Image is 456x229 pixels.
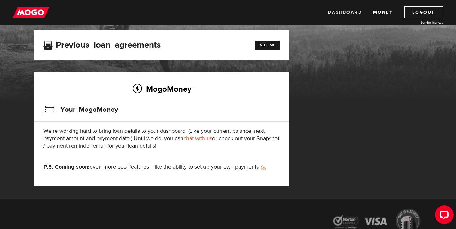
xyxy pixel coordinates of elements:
[43,82,280,95] h2: MogoMoney
[373,6,393,18] a: Money
[328,6,362,18] a: Dashboard
[43,163,280,171] p: even more cool features—like the ability to set up your own payments
[255,41,280,50] a: View
[397,20,443,25] a: Lender licences
[43,102,118,118] h3: Your MogoMoney
[43,163,90,171] strong: P.S. Coming soon:
[43,40,161,48] h3: Previous loan agreements
[183,135,212,142] a: chat with us
[13,6,49,18] img: mogo_logo-11ee424be714fa7cbb0f0f49df9e16ec.png
[430,203,456,229] iframe: LiveChat chat widget
[43,127,280,150] p: We're working hard to bring loan details to your dashboard! (Like your current balance, next paym...
[404,6,443,18] a: Logout
[261,165,266,170] img: strong arm emoji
